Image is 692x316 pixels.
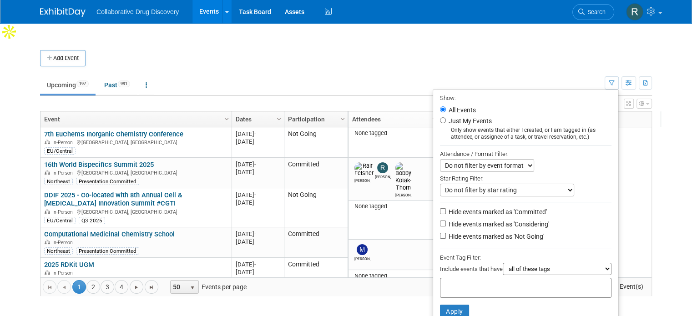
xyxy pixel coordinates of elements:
[275,115,283,123] span: Column Settings
[288,111,342,127] a: Participation
[44,169,227,176] div: [GEOGRAPHIC_DATA], [GEOGRAPHIC_DATA]
[72,280,86,294] span: 1
[44,138,227,146] div: [GEOGRAPHIC_DATA], [GEOGRAPHIC_DATA]
[40,8,86,17] img: ExhibitDay
[430,111,440,125] a: Column Settings
[626,3,643,20] img: Renate Baker
[52,140,76,145] span: In-Person
[395,191,411,197] div: Bobby Kotak-Thorn
[236,268,280,276] div: [DATE]
[440,263,611,278] div: Include events that have
[254,191,256,198] span: -
[274,111,284,125] a: Column Settings
[44,111,226,127] a: Event
[45,170,50,175] img: In-Person Event
[236,238,280,246] div: [DATE]
[447,107,476,113] label: All Events
[145,280,158,294] a: Go to the last page
[44,230,175,238] a: Computational Medicinal Chemistry School
[44,208,227,216] div: [GEOGRAPHIC_DATA], [GEOGRAPHIC_DATA]
[44,178,73,185] div: Northeast
[45,209,50,214] img: In-Person Event
[236,130,280,138] div: [DATE]
[76,80,89,87] span: 197
[395,162,411,191] img: Bobby Kotak-Thorn
[236,161,280,168] div: [DATE]
[44,261,94,269] a: 2025 RDKit UGM
[236,111,278,127] a: Dates
[375,173,391,179] div: Ryan Censullo
[222,111,232,125] a: Column Settings
[52,209,76,215] span: In-Person
[96,8,179,15] span: Collaborative Drug Discovery
[447,207,547,216] label: Hide events marked as 'Committed'
[284,188,348,227] td: Not Going
[440,172,611,184] div: Star Rating Filter:
[148,284,155,291] span: Go to the last page
[43,280,56,294] a: Go to the first page
[52,240,76,246] span: In-Person
[284,158,348,188] td: Committed
[40,50,86,66] button: Add Event
[440,252,611,263] div: Event Tag Filter:
[46,284,53,291] span: Go to the first page
[377,162,388,173] img: Ryan Censullo
[97,76,137,94] a: Past991
[236,230,280,238] div: [DATE]
[447,232,544,241] label: Hide events marked as 'Not Going'
[52,170,76,176] span: In-Person
[447,116,492,125] label: Just My Events
[254,261,256,268] span: -
[130,280,143,294] a: Go to the next page
[159,280,256,294] span: Events per page
[57,280,71,294] a: Go to the previous page
[189,284,196,291] span: select
[44,161,154,169] a: 16th World Bispecifics Summit 2025
[338,111,348,125] a: Column Settings
[284,127,348,158] td: Not Going
[354,177,370,183] div: Ralf Felsner
[61,284,68,291] span: Go to the previous page
[44,217,76,224] div: EU/Central
[440,149,611,159] div: Attendance / Format Filter:
[44,191,182,208] a: DDIF 2025 - Co-located with 8th Annual Cell & [MEDICAL_DATA] Innovation Summit #CGTI
[118,80,130,87] span: 991
[357,244,368,255] img: Mitchell Buckley
[254,161,256,168] span: -
[236,191,280,199] div: [DATE]
[40,76,96,94] a: Upcoming197
[79,217,105,224] div: Q3 2025
[572,4,614,20] a: Search
[236,138,280,145] div: [DATE]
[352,130,436,137] div: None tagged
[352,111,434,127] a: Attendees
[45,240,50,244] img: In-Person Event
[76,178,139,185] div: Presentation Committed
[223,115,230,123] span: Column Settings
[254,231,256,237] span: -
[45,270,50,275] img: In-Person Event
[86,280,100,294] a: 2
[585,9,606,15] span: Search
[352,272,436,280] div: None tagged
[236,199,280,206] div: [DATE]
[284,227,348,258] td: Committed
[254,130,256,137] span: -
[352,203,436,210] div: None tagged
[284,258,348,288] td: Committed
[76,247,139,255] div: Presentation Committed
[354,162,374,177] img: Ralf Felsner
[431,115,438,123] span: Column Settings
[44,247,73,255] div: Northeast
[101,280,114,294] a: 3
[236,168,280,176] div: [DATE]
[447,220,549,229] label: Hide events marked as 'Considering'
[133,284,140,291] span: Go to the next page
[236,261,280,268] div: [DATE]
[171,281,186,293] span: 50
[52,270,76,276] span: In-Person
[440,92,611,103] div: Show:
[339,115,346,123] span: Column Settings
[45,140,50,144] img: In-Person Event
[440,127,611,140] div: Only show events that either I created, or I am tagged in (as attendee, or assignee of a task, or...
